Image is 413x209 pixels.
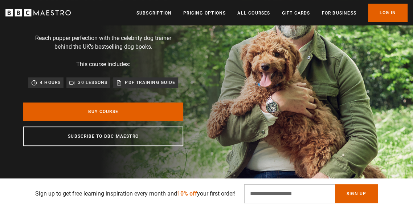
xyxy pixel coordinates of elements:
[5,7,71,18] svg: BBC Maestro
[183,9,226,17] a: Pricing Options
[177,190,197,197] span: 10% off
[282,9,310,17] a: Gift Cards
[136,9,172,17] a: Subscription
[40,79,61,86] p: 4 hours
[23,103,183,121] a: Buy Course
[335,184,378,203] button: Sign Up
[322,9,356,17] a: For business
[136,4,408,22] nav: Primary
[78,79,107,86] p: 30 lessons
[368,4,408,22] a: Log In
[35,189,236,198] p: Sign up to get free learning inspiration every month and your first order!
[76,60,130,69] p: This course includes:
[23,126,183,146] a: Subscribe to BBC Maestro
[237,9,270,17] a: All Courses
[125,79,175,86] p: PDF training guide
[31,34,176,51] p: Reach pupper perfection with the celebrity dog trainer behind the UK's bestselling dog books.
